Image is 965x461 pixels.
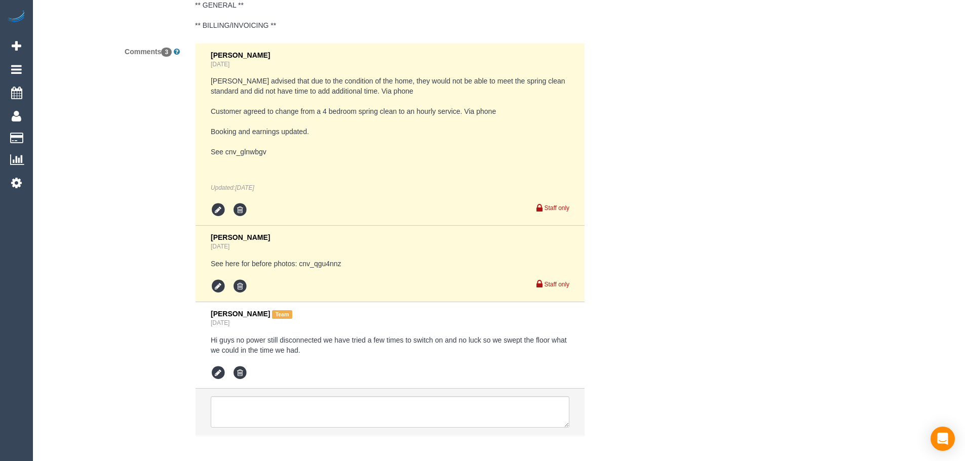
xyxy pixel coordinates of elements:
span: [PERSON_NAME] [211,233,270,241]
em: Updated: [211,184,254,191]
img: Automaid Logo [6,10,26,24]
span: [PERSON_NAME] [211,310,270,318]
span: Team [272,310,292,319]
pre: See here for before photos: cnv_qgu4nnz [211,259,569,269]
small: Staff only [545,204,569,212]
a: [DATE] [211,61,229,68]
span: Sep 23, 2025 09:18 [235,184,254,191]
pre: [PERSON_NAME] advised that due to the condition of the home, they would not be able to meet the s... [211,76,569,157]
a: [DATE] [211,319,229,326]
label: Comments [35,43,187,57]
a: [DATE] [211,243,229,250]
span: [PERSON_NAME] [211,51,270,59]
span: 3 [161,48,172,57]
pre: Hi guys no power still disconnected we have tried a few times to switch on and no luck so we swep... [211,335,569,355]
div: Open Intercom Messenger [931,427,955,451]
small: Staff only [545,281,569,288]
